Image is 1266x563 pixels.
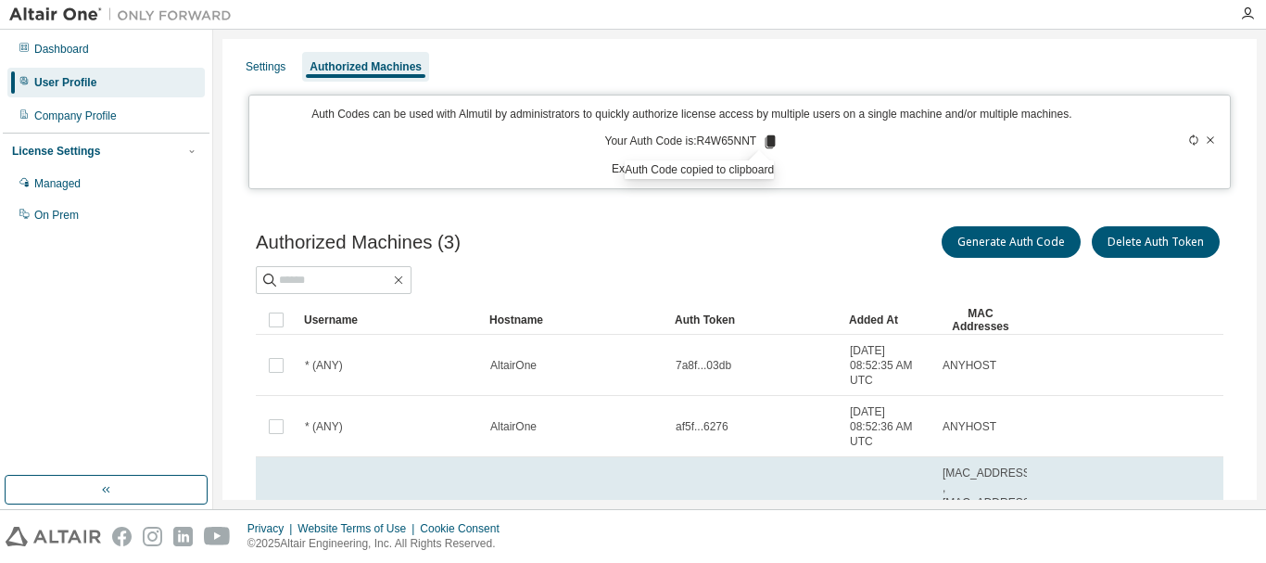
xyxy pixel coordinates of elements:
span: AltairOne [490,358,537,373]
div: Added At [849,305,927,335]
img: Altair One [9,6,241,24]
div: Settings [246,59,285,74]
span: * (ANY) [305,358,343,373]
span: 7a8f...03db [676,358,731,373]
span: * (ANY) [305,419,343,434]
span: [DATE] 08:52:36 AM UTC [850,404,926,449]
p: Your Auth Code is: R4W65NNT [605,134,779,150]
span: AltairOne [490,419,537,434]
span: ANYHOST [943,358,996,373]
img: altair_logo.svg [6,527,101,546]
p: Expires in 11 minutes, 52 seconds [260,161,1122,177]
div: Username [304,305,475,335]
div: User Profile [34,75,96,90]
div: Hostname [489,305,660,335]
div: Auth Token [675,305,834,335]
div: License Settings [12,144,100,159]
div: On Prem [34,208,79,223]
div: Privacy [247,521,298,536]
div: Company Profile [34,109,117,123]
p: Auth Codes can be used with Almutil by administrators to quickly authorize license access by mult... [260,107,1122,122]
p: © 2025 Altair Engineering, Inc. All Rights Reserved. [247,536,511,552]
div: Authorized Machines [310,59,422,74]
button: Delete Auth Token [1092,226,1220,258]
span: af5f...6276 [676,419,728,434]
img: youtube.svg [204,527,231,546]
img: facebook.svg [112,527,132,546]
img: instagram.svg [143,527,162,546]
div: Cookie Consent [420,521,510,536]
div: Website Terms of Use [298,521,420,536]
span: ANYHOST [943,419,996,434]
button: Generate Auth Code [942,226,1081,258]
img: linkedin.svg [173,527,193,546]
span: Authorized Machines (3) [256,232,461,253]
div: Auth Code copied to clipboard [625,160,774,179]
div: MAC Addresses [942,305,1019,335]
div: Managed [34,176,81,191]
div: Dashboard [34,42,89,57]
span: [DATE] 08:52:35 AM UTC [850,343,926,388]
